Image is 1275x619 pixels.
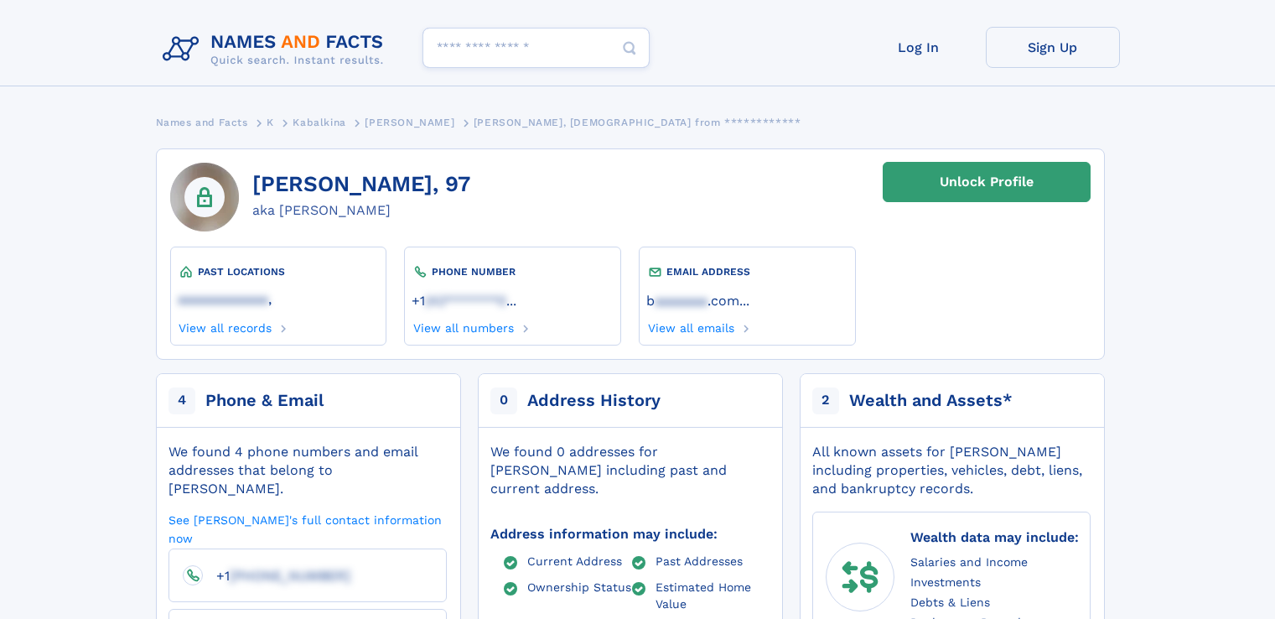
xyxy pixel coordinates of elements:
[940,163,1034,201] div: Unlock Profile
[178,291,268,307] span: aaaaaaaaaaaa
[230,568,350,584] span: [PHONE_NUMBER]
[646,293,847,309] a: ...
[656,554,743,567] a: Past Addresses
[812,388,839,414] span: 2
[812,443,1091,498] div: All known assets for [PERSON_NAME] including properties, vehicles, debt, liens, and bankruptcy re...
[609,28,650,69] button: Search Button
[910,573,981,590] a: Investments
[646,316,734,335] a: View all emails
[168,443,447,498] div: We found 4 phone numbers and email addresses that belong to [PERSON_NAME].
[655,293,707,309] span: aaaaaaa
[412,293,613,309] a: ...
[178,316,272,335] a: View all records
[168,512,447,546] a: See [PERSON_NAME]'s full contact information now
[178,263,379,280] div: PAST LOCATIONS
[422,28,650,68] input: search input
[527,580,631,593] a: Ownership Status
[365,117,454,128] span: [PERSON_NAME]
[849,389,1013,413] div: Wealth and Assets*
[168,388,195,414] span: 4
[910,593,990,611] a: Debts & Liens
[156,112,248,133] a: Names and Facts
[852,27,986,68] a: Log In
[178,289,268,307] a: aaaaaaaaaaaa
[527,389,661,413] div: Address History
[986,27,1120,68] a: Sign Up
[412,263,613,280] div: PHONE NUMBER
[412,316,514,335] a: View all numbers
[293,112,345,133] a: Kabalkina
[267,117,274,128] span: K
[490,443,769,498] div: We found 0 addresses for [PERSON_NAME] including past and current address.
[656,580,769,610] a: Estimated Home Value
[252,200,470,221] div: aka [PERSON_NAME]
[205,389,324,413] div: Phone & Email
[910,553,1028,570] a: Salaries and Income
[365,112,454,133] a: [PERSON_NAME]
[178,281,379,315] div: ,
[490,388,517,414] span: 0
[156,27,397,72] img: Logo Names and Facts
[252,172,470,197] h1: [PERSON_NAME], 97
[833,550,887,604] img: wealth
[490,525,769,544] div: Address information may include:
[267,112,274,133] a: K
[646,291,739,309] a: baaaaaaa.com
[883,162,1091,202] a: Unlock Profile
[293,117,345,128] span: Kabalkina
[910,526,1079,549] div: Wealth data may include:
[203,567,350,583] a: +1[PHONE_NUMBER]
[646,263,847,280] div: EMAIL ADDRESS
[527,554,622,567] a: Current Address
